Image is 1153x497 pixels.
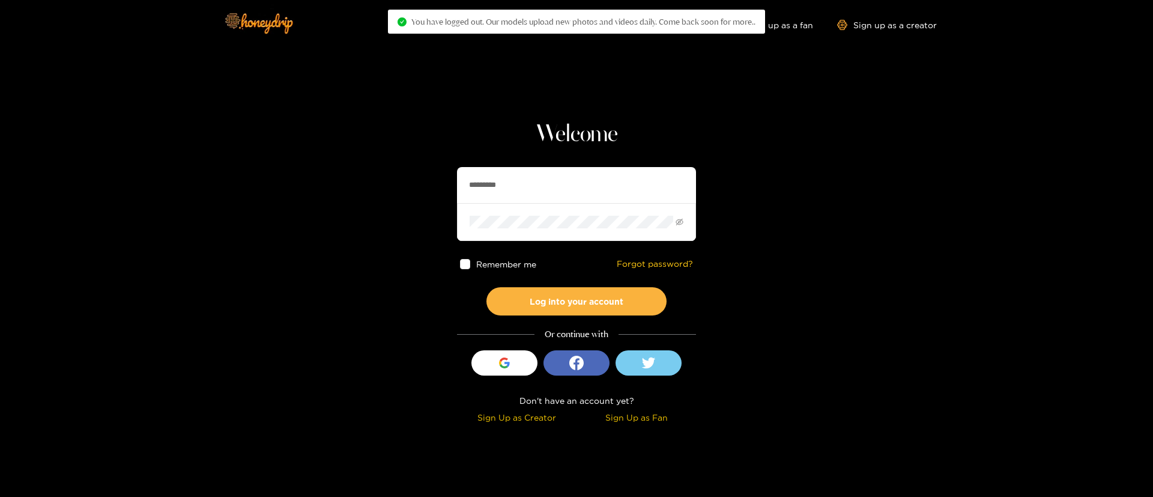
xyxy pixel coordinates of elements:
div: Sign Up as Fan [580,410,693,424]
div: Don't have an account yet? [457,394,696,407]
div: Sign Up as Creator [460,410,573,424]
a: Sign up as a fan [731,20,813,30]
span: You have logged out. Our models upload new photos and videos daily. Come back soon for more.. [411,17,755,26]
div: Or continue with [457,328,696,341]
h1: Welcome [457,120,696,149]
span: Remember me [476,260,536,269]
a: Forgot password? [617,259,693,269]
span: check-circle [398,17,407,26]
button: Log into your account [486,287,667,316]
a: Sign up as a creator [837,20,937,30]
span: eye-invisible [676,218,683,226]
